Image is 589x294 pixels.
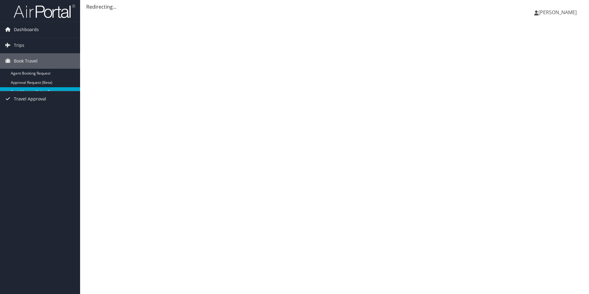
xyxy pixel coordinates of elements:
[14,4,75,18] img: airportal-logo.png
[14,91,46,107] span: Travel Approval
[14,53,38,69] span: Book Travel
[538,9,577,16] span: [PERSON_NAME]
[534,3,583,22] a: [PERSON_NAME]
[14,38,24,53] span: Trips
[86,3,583,10] div: Redirecting...
[14,22,39,37] span: Dashboards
